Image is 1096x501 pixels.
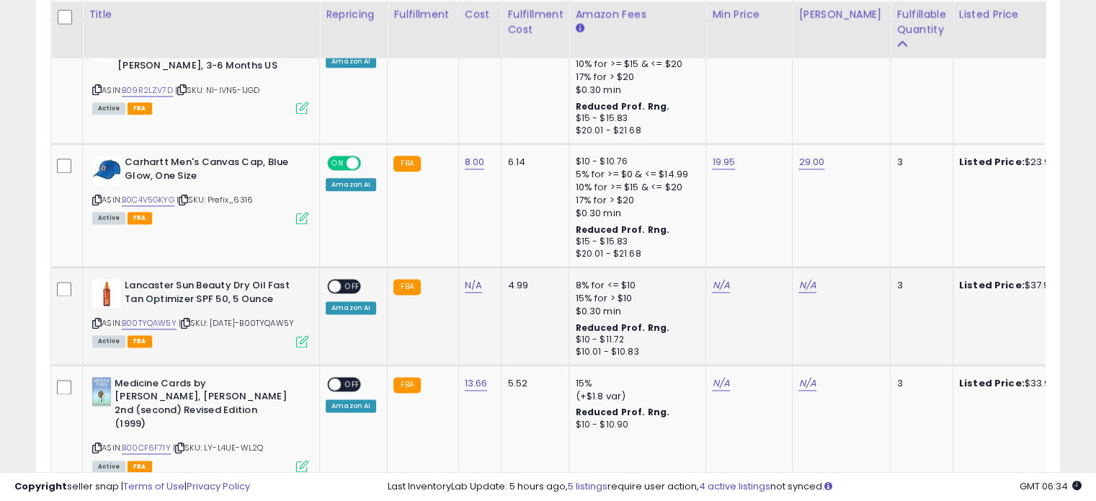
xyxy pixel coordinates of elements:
[341,280,364,293] span: OFF
[92,32,308,112] div: ASIN:
[575,419,695,431] div: $10 - $10.90
[122,317,177,329] a: B00TYQAW5Y
[92,156,308,223] div: ASIN:
[896,156,941,169] div: 3
[187,479,250,493] a: Privacy Policy
[507,156,558,169] div: 6.14
[123,479,184,493] a: Terms of Use
[712,376,729,391] a: N/A
[798,7,884,22] div: [PERSON_NAME]
[959,376,1025,390] b: Listed Price:
[575,322,669,334] b: Reduced Prof. Rng.
[173,442,263,453] span: | SKU: LY-L4UE-WL2Q
[575,112,695,125] div: $15 - $15.83
[122,84,173,97] a: B09R2LZV7D
[959,279,1079,292] div: $37.99
[175,84,259,96] span: | SKU: NI-IVN5-1JGD
[465,155,485,169] a: 8.00
[125,156,300,186] b: Carhartt Men's Canvas Cap, Blue Glow, One Size
[712,155,735,169] a: 19.95
[575,390,695,403] div: (+$1.8 var)
[92,102,125,115] span: All listings currently available for purchase on Amazon
[393,377,420,393] small: FBA
[959,156,1079,169] div: $23.99
[179,317,294,329] span: | SKU: [DATE]-B00TYQAW5Y
[575,84,695,97] div: $0.30 min
[699,479,770,493] a: 4 active listings
[896,279,941,292] div: 3
[465,278,482,293] a: N/A
[388,480,1082,494] div: Last InventoryLab Update: 5 hours ago, require user action, not synced.
[575,346,695,358] div: $10.01 - $10.83
[507,377,558,390] div: 5.52
[575,125,695,137] div: $20.01 - $21.68
[575,22,584,35] small: Amazon Fees.
[122,442,171,454] a: B00CF6F71Y
[959,278,1025,292] b: Listed Price:
[712,278,729,293] a: N/A
[575,181,695,194] div: 10% for >= $15 & <= $20
[326,399,376,412] div: Amazon AI
[326,301,376,314] div: Amazon AI
[575,156,695,168] div: $10 - $10.76
[575,334,695,346] div: $10 - $11.72
[575,305,695,318] div: $0.30 min
[125,279,300,309] b: Lancaster Sun Beauty Dry Oil Fast Tan Optimizer SPF 50, 5 Ounce
[326,55,376,68] div: Amazon AI
[1020,479,1082,493] span: 2025-08-17 06:34 GMT
[798,376,816,391] a: N/A
[575,236,695,248] div: $15 - $15.83
[575,7,700,22] div: Amazon Fees
[575,292,695,305] div: 15% for > $10
[92,377,111,406] img: 41BHvI04YZL._SL40_.jpg
[326,7,381,22] div: Repricing
[177,194,253,205] span: | SKU: Prefix_6316
[959,7,1084,22] div: Listed Price
[575,207,695,220] div: $0.30 min
[575,279,695,292] div: 8% for <= $10
[575,248,695,260] div: $20.01 - $21.68
[128,335,152,347] span: FBA
[465,7,496,22] div: Cost
[128,212,152,224] span: FBA
[798,155,824,169] a: 29.00
[575,58,695,71] div: 10% for >= $15 & <= $20
[575,100,669,112] b: Reduced Prof. Rng.
[575,223,669,236] b: Reduced Prof. Rng.
[507,279,558,292] div: 4.99
[115,377,290,434] b: Medicine Cards by [PERSON_NAME], [PERSON_NAME] 2nd (second) Revised Edition (1999)
[575,168,695,181] div: 5% for >= $0 & <= $14.99
[575,406,669,418] b: Reduced Prof. Rng.
[14,479,67,493] strong: Copyright
[89,7,313,22] div: Title
[959,377,1079,390] div: $33.94
[507,7,563,37] div: Fulfillment Cost
[92,279,308,346] div: ASIN:
[393,156,420,172] small: FBA
[575,377,695,390] div: 15%
[393,7,452,22] div: Fulfillment
[575,194,695,207] div: 17% for > $20
[329,157,347,169] span: ON
[326,178,376,191] div: Amazon AI
[359,157,382,169] span: OFF
[465,376,488,391] a: 13.66
[128,102,152,115] span: FBA
[92,279,121,308] img: 31JR2KRGiXL._SL40_.jpg
[575,71,695,84] div: 17% for > $20
[92,212,125,224] span: All listings currently available for purchase on Amazon
[959,155,1025,169] b: Listed Price:
[798,278,816,293] a: N/A
[122,194,174,206] a: B0C4V5GKYG
[92,156,121,185] img: 41wUf+J6vyL._SL40_.jpg
[896,377,941,390] div: 3
[568,479,607,493] a: 5 listings
[14,480,250,494] div: seller snap | |
[712,7,786,22] div: Min Price
[341,378,364,391] span: OFF
[92,335,125,347] span: All listings currently available for purchase on Amazon
[393,279,420,295] small: FBA
[896,7,946,37] div: Fulfillable Quantity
